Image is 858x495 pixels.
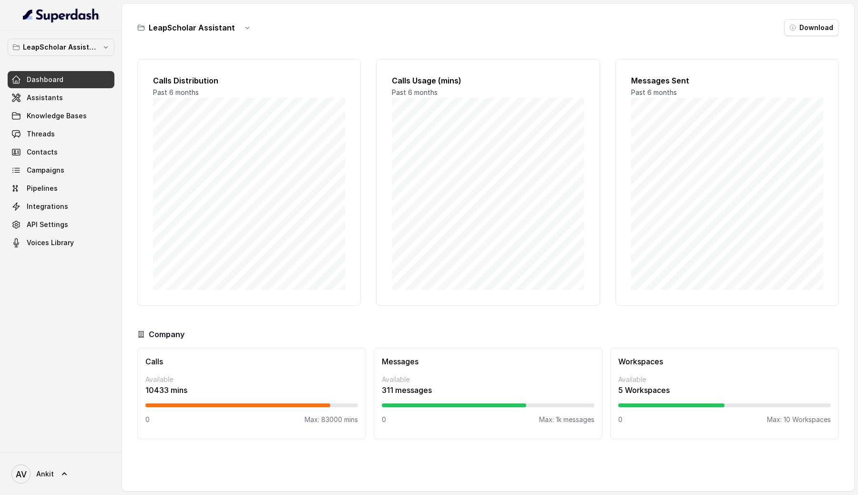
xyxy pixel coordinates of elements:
a: Campaigns [8,162,114,179]
h3: Messages [382,356,594,367]
span: Past 6 months [153,88,199,96]
h3: Calls [145,356,358,367]
a: Dashboard [8,71,114,88]
p: Available [618,375,831,384]
a: Assistants [8,89,114,106]
h2: Calls Usage (mins) [392,75,584,86]
p: 0 [145,415,150,424]
a: Voices Library [8,234,114,251]
a: Ankit [8,461,114,487]
text: AV [16,469,27,479]
span: Threads [27,129,55,139]
span: Pipelines [27,184,58,193]
span: Ankit [36,469,54,479]
h3: Workspaces [618,356,831,367]
p: 311 messages [382,384,594,396]
p: Max: 83000 mins [305,415,358,424]
a: Threads [8,125,114,143]
h2: Messages Sent [631,75,823,86]
p: Available [145,375,358,384]
h3: Company [149,329,184,340]
span: Integrations [27,202,68,211]
span: Assistants [27,93,63,103]
h3: LeapScholar Assistant [149,22,235,33]
img: light.svg [23,8,100,23]
p: Available [382,375,594,384]
span: Contacts [27,147,58,157]
span: Past 6 months [392,88,438,96]
span: Voices Library [27,238,74,247]
a: Contacts [8,144,114,161]
button: Download [784,19,839,36]
a: API Settings [8,216,114,233]
p: 5 Workspaces [618,384,831,396]
a: Knowledge Bases [8,107,114,124]
span: Dashboard [27,75,63,84]
p: Max: 1k messages [539,415,594,424]
p: 0 [618,415,623,424]
button: LeapScholar Assistant [8,39,114,56]
span: API Settings [27,220,68,229]
a: Pipelines [8,180,114,197]
p: LeapScholar Assistant [23,41,99,53]
a: Integrations [8,198,114,215]
p: 10433 mins [145,384,358,396]
span: Past 6 months [631,88,677,96]
span: Knowledge Bases [27,111,87,121]
span: Campaigns [27,165,64,175]
p: 0 [382,415,386,424]
p: Max: 10 Workspaces [767,415,831,424]
h2: Calls Distribution [153,75,345,86]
